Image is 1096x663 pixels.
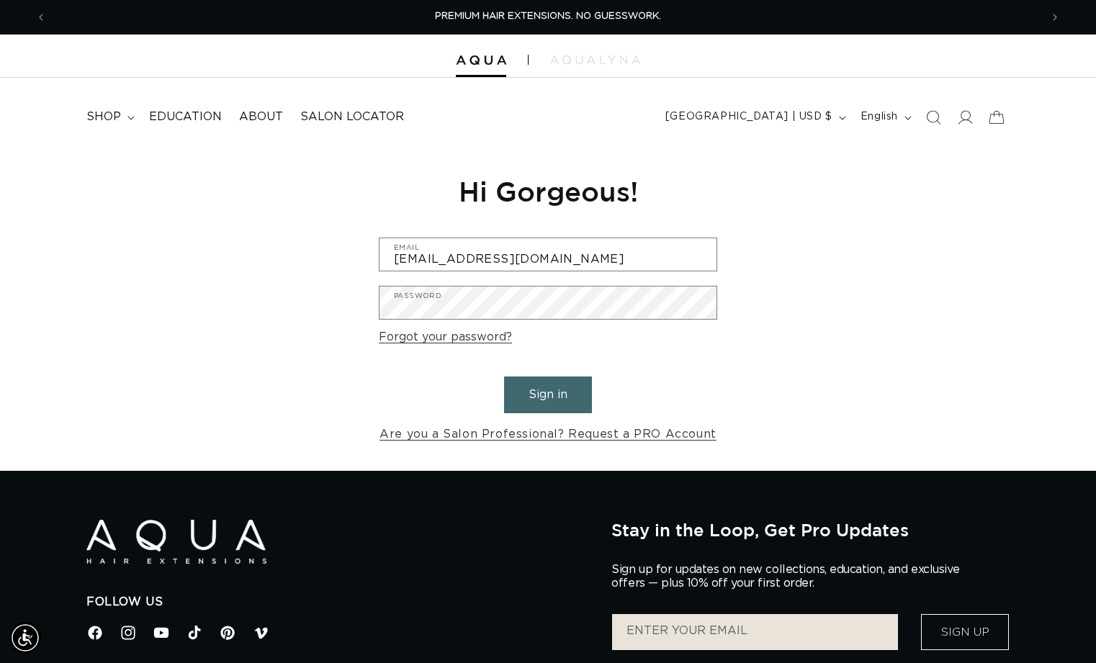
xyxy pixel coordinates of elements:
[456,55,506,66] img: Aqua Hair Extensions
[379,238,717,271] input: Email
[86,520,266,564] img: Aqua Hair Extensions
[140,101,230,133] a: Education
[665,109,832,125] span: [GEOGRAPHIC_DATA] | USD $
[78,101,140,133] summary: shop
[861,109,898,125] span: English
[239,109,283,125] span: About
[550,55,640,64] img: aqualyna.com
[379,327,512,348] a: Forgot your password?
[504,376,592,413] button: Sign in
[86,595,590,610] h2: Follow Us
[917,102,949,133] summary: Search
[300,109,404,125] span: Salon Locator
[611,563,971,590] p: Sign up for updates on new collections, education, and exclusive offers — plus 10% off your first...
[230,101,292,133] a: About
[612,614,898,650] input: ENTER YOUR EMAIL
[611,520,1010,540] h2: Stay in the Loop, Get Pro Updates
[25,4,57,31] button: Previous announcement
[292,101,413,133] a: Salon Locator
[379,424,717,445] a: Are you a Salon Professional? Request a PRO Account
[149,109,222,125] span: Education
[379,173,717,209] h1: Hi Gorgeous!
[852,104,917,131] button: English
[901,508,1096,663] iframe: Chat Widget
[9,622,41,654] div: Accessibility Menu
[435,12,661,21] span: PREMIUM HAIR EXTENSIONS. NO GUESSWORK.
[1039,4,1071,31] button: Next announcement
[86,109,121,125] span: shop
[657,104,852,131] button: [GEOGRAPHIC_DATA] | USD $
